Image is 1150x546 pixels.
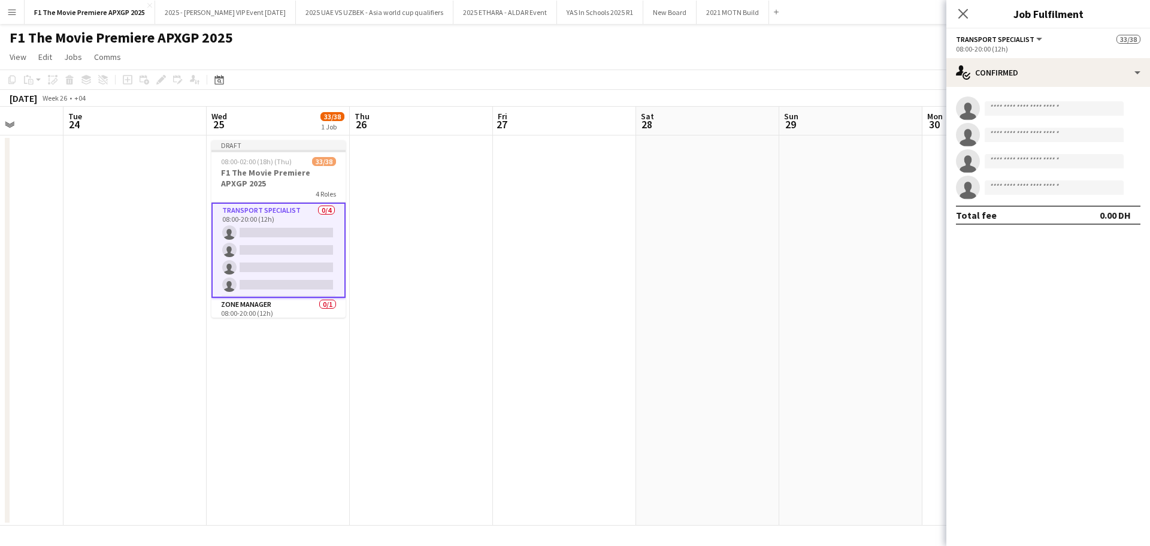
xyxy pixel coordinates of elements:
span: Comms [94,52,121,62]
button: 2025 - [PERSON_NAME] VIP Event [DATE] [155,1,296,24]
div: +04 [74,93,86,102]
span: 33/38 [320,112,344,121]
span: 4 Roles [316,189,336,198]
span: 24 [66,117,82,131]
h3: F1 The Movie Premiere APXGP 2025 [211,167,346,189]
button: 2021 MOTN Build [697,1,769,24]
span: 25 [210,117,227,131]
span: Mon [927,111,943,122]
span: 29 [782,117,798,131]
button: 2025 ETHARA - ALDAR Event [453,1,557,24]
span: Sat [641,111,654,122]
div: 08:00-20:00 (12h) [956,44,1140,53]
div: 1 Job [321,122,344,131]
span: 28 [639,117,654,131]
h1: F1 The Movie Premiere APXGP 2025 [10,29,233,47]
span: Wed [211,111,227,122]
span: 27 [496,117,507,131]
button: Transport Specialist [956,35,1044,44]
span: Sun [784,111,798,122]
div: Confirmed [946,58,1150,87]
span: 30 [925,117,943,131]
h3: Job Fulfilment [946,6,1150,22]
div: 0.00 DH [1100,209,1131,221]
span: Transport Specialist [956,35,1034,44]
div: Total fee [956,209,997,221]
app-job-card: Draft08:00-02:00 (18h) (Thu)33/38F1 The Movie Premiere APXGP 20254 RolesTransport Specialist0/408... [211,140,346,318]
span: Thu [355,111,370,122]
app-card-role: Zone Manager0/108:00-20:00 (12h) [211,298,346,339]
span: Fri [498,111,507,122]
span: Jobs [64,52,82,62]
a: Jobs [59,49,87,65]
button: F1 The Movie Premiere APXGP 2025 [25,1,155,24]
span: 33/38 [1116,35,1140,44]
button: 2025 UAE VS UZBEK - Asia world cup qualifiers [296,1,453,24]
a: View [5,49,31,65]
span: 33/38 [312,157,336,166]
span: Edit [38,52,52,62]
span: 26 [353,117,370,131]
div: Draft [211,140,346,150]
span: Tue [68,111,82,122]
a: Edit [34,49,57,65]
span: Week 26 [40,93,69,102]
span: View [10,52,26,62]
button: New Board [643,1,697,24]
app-card-role: Transport Specialist0/408:00-20:00 (12h) [211,203,346,298]
button: YAS In Schools 2025 R1 [557,1,643,24]
a: Comms [89,49,126,65]
div: [DATE] [10,92,37,104]
span: 08:00-02:00 (18h) (Thu) [221,157,292,166]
